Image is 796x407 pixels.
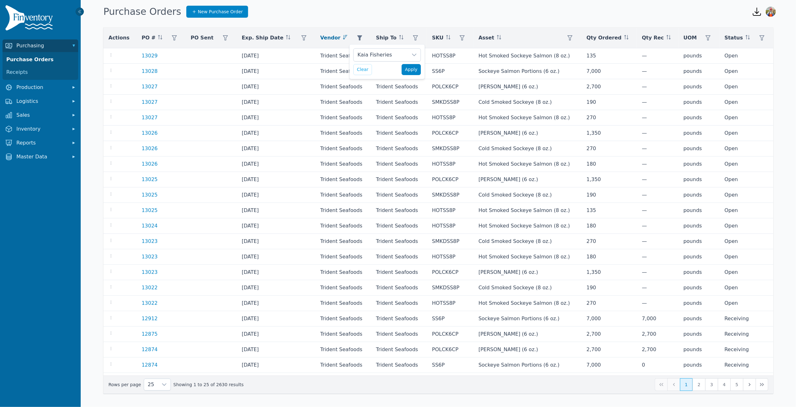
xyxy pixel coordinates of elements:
[315,156,371,172] td: Trident Seafoods
[637,203,678,218] td: —
[678,218,719,234] td: pounds
[315,64,371,79] td: Trident Seafoods
[237,373,315,388] td: [DATE]
[320,34,340,42] span: Vendor
[142,129,158,137] a: 13026
[427,203,473,218] td: HOTSS8P
[637,357,678,373] td: 0
[237,311,315,327] td: [DATE]
[371,126,427,141] td: Trident Seafoods
[474,126,582,141] td: [PERSON_NAME] (6 oz.)
[693,378,705,391] button: Page 2
[719,95,773,110] td: Open
[474,156,582,172] td: Hot Smoked Sockeye Salmon (8 oz.)
[581,203,637,218] td: 135
[581,95,637,110] td: 190
[371,249,427,265] td: Trident Seafoods
[637,218,678,234] td: —
[142,361,158,369] a: 12874
[637,110,678,126] td: —
[474,265,582,280] td: [PERSON_NAME] (6 oz.)
[719,373,773,388] td: Receiving
[371,280,427,296] td: Trident Seafoods
[678,342,719,357] td: pounds
[719,156,773,172] td: Open
[315,265,371,280] td: Trident Seafoods
[427,218,473,234] td: HOTSS8P
[427,156,473,172] td: HOTSS8P
[237,110,315,126] td: [DATE]
[474,373,582,388] td: [PERSON_NAME] (6 oz.)
[719,64,773,79] td: Open
[3,150,78,163] button: Master Data
[315,280,371,296] td: Trident Seafoods
[474,141,582,156] td: Cold Smoked Sockeye (8 oz.)
[315,342,371,357] td: Trident Seafoods
[719,48,773,64] td: Open
[719,126,773,141] td: Open
[237,234,315,249] td: [DATE]
[719,296,773,311] td: Open
[719,234,773,249] td: Open
[678,48,719,64] td: pounds
[142,315,158,322] a: 12912
[315,126,371,141] td: Trident Seafoods
[315,373,371,388] td: Trident Seafoods
[3,81,78,94] button: Production
[371,187,427,203] td: Trident Seafoods
[637,79,678,95] td: —
[678,110,719,126] td: pounds
[16,84,67,91] span: Production
[581,280,637,296] td: 190
[371,79,427,95] td: Trident Seafoods
[142,176,158,183] a: 13025
[237,218,315,234] td: [DATE]
[683,34,697,42] span: UOM
[103,6,181,17] h1: Purchase Orders
[479,34,494,42] span: Asset
[474,110,582,126] td: Hot Smoked Sockeye Salmon (8 oz.)
[237,126,315,141] td: [DATE]
[680,378,693,391] button: Page 1
[427,265,473,280] td: POLCK6CP
[637,342,678,357] td: 2,700
[142,207,158,214] a: 13025
[142,222,158,230] a: 13024
[678,156,719,172] td: pounds
[637,156,678,172] td: —
[581,234,637,249] td: 270
[474,234,582,249] td: Cold Smoked Sockeye (8 oz.)
[371,234,427,249] td: Trident Seafoods
[719,79,773,95] td: Open
[705,378,718,391] button: Page 3
[427,141,473,156] td: SMKDSS8P
[371,311,427,327] td: Trident Seafoods
[371,218,427,234] td: Trident Seafoods
[16,111,67,119] span: Sales
[237,265,315,280] td: [DATE]
[637,141,678,156] td: —
[427,79,473,95] td: POLCK6CP
[719,342,773,357] td: Receiving
[678,203,719,218] td: pounds
[402,64,421,75] button: Apply
[678,95,719,110] td: pounds
[581,249,637,265] td: 180
[432,34,444,42] span: SKU
[581,141,637,156] td: 270
[427,373,473,388] td: POLCK6CP
[315,357,371,373] td: Trident Seafoods
[142,238,158,245] a: 13023
[144,379,158,390] span: Rows per page
[637,95,678,110] td: —
[142,34,155,42] span: PO #
[315,311,371,327] td: Trident Seafoods
[719,218,773,234] td: Open
[719,187,773,203] td: Open
[474,280,582,296] td: Cold Smoked Sockeye (8 oz.)
[191,34,213,42] span: PO Sent
[719,172,773,187] td: Open
[237,280,315,296] td: [DATE]
[376,34,397,42] span: Ship To
[581,187,637,203] td: 190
